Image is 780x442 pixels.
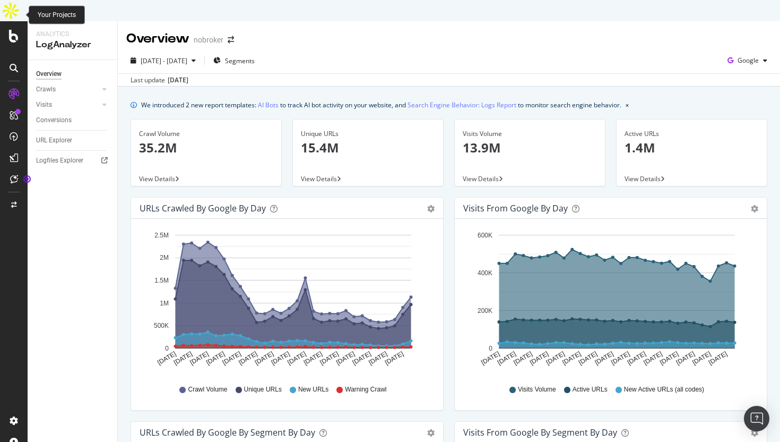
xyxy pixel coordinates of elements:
button: Segments [209,52,259,69]
div: nobroker [194,35,223,45]
text: [DATE] [513,350,534,367]
text: [DATE] [384,350,405,367]
div: URLs Crawled by Google By Segment By Day [140,427,315,438]
p: 35.2M [139,139,273,157]
text: 2.5M [154,232,169,239]
div: arrow-right-arrow-left [228,36,234,44]
text: [DATE] [270,350,291,367]
span: Google [738,56,759,65]
text: [DATE] [156,350,177,367]
div: info banner [131,99,767,110]
div: gear [751,429,758,437]
span: Unique URLs [244,385,282,394]
a: Search Engine Behavior: Logs Report [408,99,516,110]
div: Visits from Google By Segment By Day [463,427,617,438]
text: [DATE] [205,350,226,367]
text: [DATE] [528,350,550,367]
text: 0 [165,345,169,352]
text: [DATE] [172,350,194,367]
span: [DATE] - [DATE] [141,56,187,65]
svg: A chart. [140,227,435,375]
div: Crawl Volume [139,129,273,139]
a: Overview [36,69,110,80]
p: 13.9M [463,139,597,157]
a: URL Explorer [36,135,110,146]
p: 15.4M [301,139,435,157]
div: Visits [36,99,52,110]
a: AI Bots [258,99,279,110]
span: View Details [463,174,499,183]
div: Visits Volume [463,129,597,139]
text: 500K [154,322,169,329]
text: [DATE] [189,350,210,367]
span: View Details [139,174,175,183]
text: 1.5M [154,277,169,284]
div: We introduced 2 new report templates: to track AI bot activity on your website, and to monitor se... [141,99,621,110]
text: [DATE] [691,350,712,367]
text: [DATE] [237,350,258,367]
div: URLs Crawled by Google by day [140,203,266,214]
div: Overview [126,30,189,48]
text: [DATE] [367,350,388,367]
div: [DATE] [168,75,188,85]
text: [DATE] [675,350,696,367]
button: [DATE] - [DATE] [126,52,200,69]
span: View Details [625,174,661,183]
text: [DATE] [302,350,324,367]
span: Active URLs [573,385,608,394]
text: 200K [478,307,492,314]
div: URL Explorer [36,135,72,146]
div: Active URLs [625,129,759,139]
div: Last update [131,75,188,85]
a: Logfiles Explorer [36,155,110,166]
text: [DATE] [626,350,647,367]
div: Conversions [36,115,72,126]
span: New URLs [298,385,328,394]
p: 1.4M [625,139,759,157]
text: [DATE] [577,350,599,367]
a: Visits [36,99,99,110]
div: gear [427,429,435,437]
div: Overview [36,69,62,80]
div: gear [751,205,758,212]
text: 400K [478,269,492,277]
text: [DATE] [286,350,307,367]
div: Analytics [36,30,109,39]
text: [DATE] [254,350,275,367]
a: Conversions [36,115,110,126]
text: [DATE] [496,350,517,367]
div: Unique URLs [301,129,435,139]
span: New Active URLs (all codes) [624,385,704,394]
text: 0 [489,345,492,352]
span: Crawl Volume [188,385,227,394]
span: Segments [225,56,255,65]
div: Tooltip anchor [22,174,32,184]
span: View Details [301,174,337,183]
div: Logfiles Explorer [36,155,83,166]
button: close banner [623,97,631,113]
span: Warning Crawl [345,385,386,394]
div: gear [427,205,435,212]
text: [DATE] [658,350,680,367]
text: [DATE] [221,350,242,367]
a: Crawls [36,84,99,95]
div: Open Intercom Messenger [744,406,769,431]
text: [DATE] [335,350,356,367]
button: Google [723,52,772,69]
div: Visits from Google by day [463,203,568,214]
text: [DATE] [545,350,566,367]
text: [DATE] [351,350,372,367]
text: [DATE] [319,350,340,367]
svg: A chart. [463,227,758,375]
text: 2M [160,254,169,262]
div: Crawls [36,84,56,95]
text: [DATE] [707,350,729,367]
text: 1M [160,300,169,307]
text: [DATE] [480,350,501,367]
text: [DATE] [561,350,582,367]
div: LogAnalyzer [36,39,109,51]
span: Visits Volume [518,385,556,394]
text: 600K [478,232,492,239]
